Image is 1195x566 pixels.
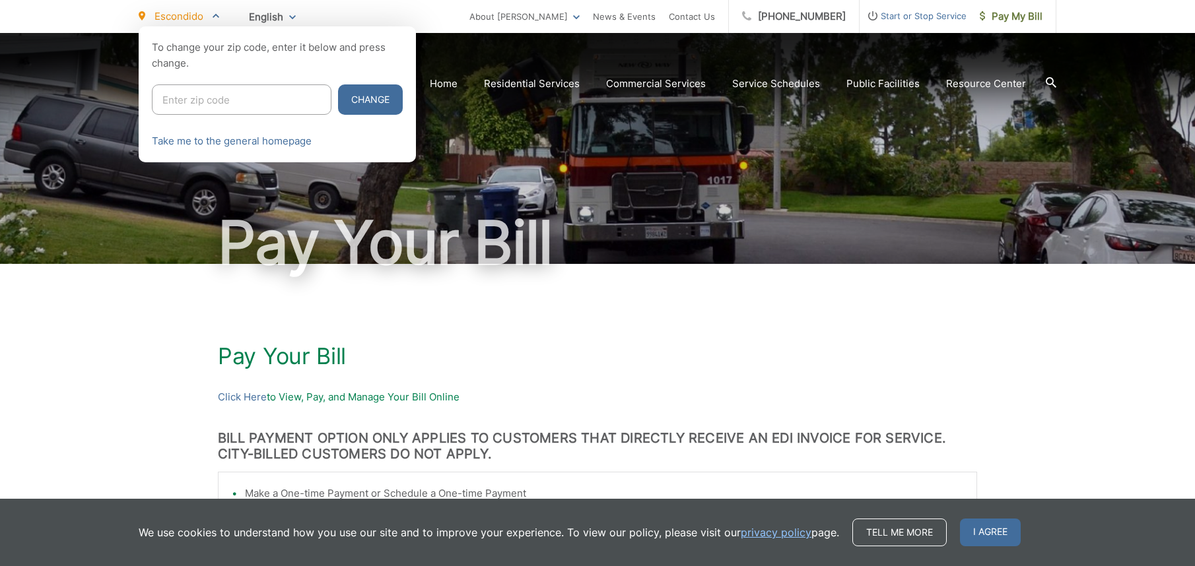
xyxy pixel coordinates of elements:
a: privacy policy [741,524,811,540]
a: News & Events [593,9,656,24]
button: Change [338,84,403,115]
span: English [239,5,306,28]
a: Take me to the general homepage [152,133,312,149]
a: Contact Us [669,9,715,24]
span: Pay My Bill [980,9,1042,24]
p: We use cookies to understand how you use our site and to improve your experience. To view our pol... [139,524,839,540]
p: To change your zip code, enter it below and press change. [152,40,403,71]
span: I agree [960,519,1021,546]
span: Escondido [154,10,203,22]
a: Tell me more [852,519,947,546]
a: About [PERSON_NAME] [469,9,580,24]
input: Enter zip code [152,84,331,115]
